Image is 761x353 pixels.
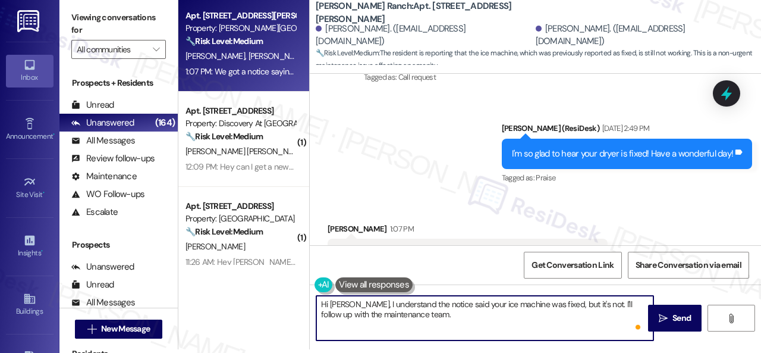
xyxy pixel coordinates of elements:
[502,169,753,186] div: Tagged as:
[398,72,436,82] span: Call request
[77,40,147,59] input: All communities
[185,131,263,142] strong: 🔧 Risk Level: Medium
[249,51,308,61] span: [PERSON_NAME]
[71,152,155,165] div: Review follow-ups
[185,22,295,35] div: Property: [PERSON_NAME][GEOGRAPHIC_DATA]
[672,312,691,324] span: Send
[536,23,753,48] div: [PERSON_NAME]. ([EMAIL_ADDRESS][DOMAIN_NAME])
[599,122,650,135] div: [DATE] 2:49 PM
[185,105,295,117] div: Apt. [STREET_ADDRESS]
[6,55,54,87] a: Inbox
[6,230,54,263] a: Insights •
[71,117,134,129] div: Unanswered
[636,259,741,271] span: Share Conversation via email
[75,320,163,339] button: New Message
[185,10,295,22] div: Apt. [STREET_ADDRESS][PERSON_NAME]
[185,51,249,61] span: [PERSON_NAME]
[6,172,54,204] a: Site Visit •
[6,289,54,321] a: Buildings
[185,66,444,77] div: 1:07 PM: We got a notice saying our ice machine has been fixed, its has not.
[59,77,178,89] div: Prospects + Residents
[101,323,150,335] span: New Message
[71,261,134,273] div: Unanswered
[502,122,753,139] div: [PERSON_NAME] (ResiDesk)
[41,247,43,255] span: •
[185,213,295,225] div: Property: [GEOGRAPHIC_DATA]
[328,223,608,239] div: [PERSON_NAME]
[185,241,245,252] span: [PERSON_NAME]
[316,23,533,48] div: [PERSON_NAME]. ([EMAIL_ADDRESS][DOMAIN_NAME])
[532,259,614,271] span: Get Conversation Link
[152,114,178,132] div: (164)
[71,135,135,147] div: All Messages
[524,252,621,279] button: Get Conversation Link
[185,200,295,213] div: Apt. [STREET_ADDRESS]
[153,45,159,54] i: 
[387,223,414,235] div: 1:07 PM
[71,296,135,309] div: All Messages
[727,314,735,323] i: 
[71,99,114,111] div: Unread
[87,324,96,334] i: 
[43,189,45,197] span: •
[71,279,114,291] div: Unread
[648,305,702,332] button: Send
[71,188,144,201] div: WO Follow-ups
[71,170,137,183] div: Maintenance
[71,8,166,40] label: Viewing conversations for
[316,47,761,73] span: : The resident is reporting that the ice machine, which was previously reported as fixed, is stil...
[185,161,423,172] div: 12:09 PM: Hey can I get a new air filter installed at my apartment 439
[185,226,263,237] strong: 🔧 Risk Level: Medium
[17,10,42,32] img: ResiDesk Logo
[316,48,379,58] strong: 🔧 Risk Level: Medium
[316,296,653,340] textarea: To enrich screen reader interactions, please activate Accessibility in Grammarly extension settings
[185,146,306,157] span: [PERSON_NAME] [PERSON_NAME]
[53,130,55,139] span: •
[364,68,752,86] div: Tagged as:
[185,117,295,130] div: Property: Discovery At [GEOGRAPHIC_DATA]
[659,314,668,323] i: 
[512,148,734,160] div: I'm so glad to hear your dryer is fixed! Have a wonderful day!
[536,173,555,183] span: Praise
[59,239,178,251] div: Prospects
[71,206,118,218] div: Escalate
[628,252,749,279] button: Share Conversation via email
[185,36,263,46] strong: 🔧 Risk Level: Medium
